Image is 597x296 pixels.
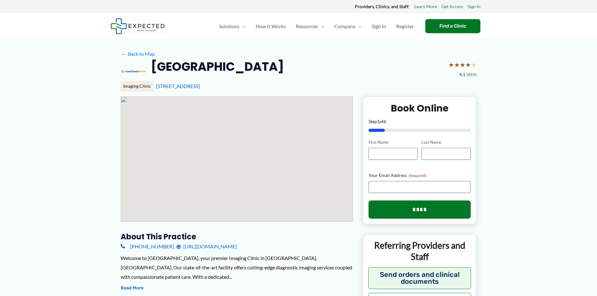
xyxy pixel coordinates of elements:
span: ★ [448,59,454,70]
label: Your Email Address [369,172,471,179]
p: Step of [369,119,471,124]
h3: About this practice [121,232,353,241]
a: Get Access [442,3,463,11]
span: Solutions [219,15,239,37]
a: [PHONE_NUMBER] [121,242,174,251]
strong: Providers, Clinics, and Staff: [355,4,410,9]
button: Read More [121,284,144,292]
span: Menu Toggle [355,15,362,37]
a: How It Works [251,15,291,37]
a: ←Back to Map [121,49,155,59]
div: Welcome to [GEOGRAPHIC_DATA], your premier Imaging Clinic in [GEOGRAPHIC_DATA], [GEOGRAPHIC_DATA]... [121,253,353,281]
span: Sign In [372,15,386,37]
span: 6 [384,119,386,124]
a: Learn More [414,3,437,11]
span: Register [396,15,414,37]
h2: [GEOGRAPHIC_DATA] [151,59,284,74]
span: Menu Toggle [239,15,246,37]
a: SolutionsMenu Toggle [214,15,251,37]
img: Expected Healthcare Logo - side, dark font, small [111,18,165,34]
a: [STREET_ADDRESS] [156,83,200,89]
span: 1 [377,119,380,124]
p: Referring Providers and Staff [368,240,471,262]
label: First Name [369,139,418,145]
a: Sign In [367,15,391,37]
a: ResourcesMenu Toggle [291,15,329,37]
span: (Required) [409,173,427,178]
h2: Book Online [369,102,471,114]
span: Company [334,15,355,37]
span: ★ [465,59,471,70]
a: [URL][DOMAIN_NAME] [176,242,237,251]
span: Resources [296,15,318,37]
a: Register [391,15,419,37]
a: Sign In [468,3,480,11]
span: ← [121,51,127,57]
div: Imaging Clinic [121,81,154,91]
span: ★ [460,59,465,70]
button: Send orders and clinical documents [368,267,471,289]
span: 4.1 [459,70,465,79]
label: Last Name [422,139,471,145]
span: ★ [454,59,460,70]
span: (869) [467,70,477,79]
a: Find a Clinic [425,19,480,33]
span: Menu Toggle [318,15,324,37]
a: CompanyMenu Toggle [329,15,367,37]
span: How It Works [256,15,286,37]
nav: Primary Site Navigation [214,15,419,37]
span: ★ [471,59,477,70]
